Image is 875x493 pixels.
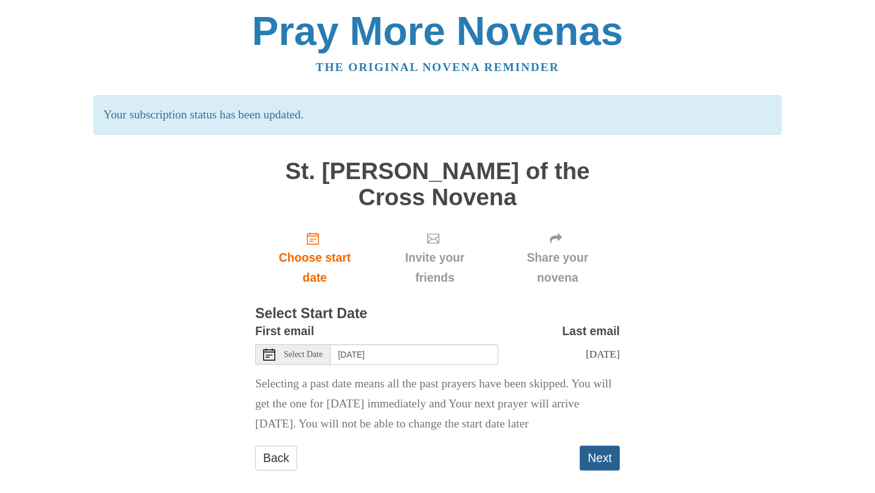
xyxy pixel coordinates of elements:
[94,95,781,135] p: Your subscription status has been updated.
[255,306,620,322] h3: Select Start Date
[255,222,374,294] a: Choose start date
[316,61,560,73] a: The original novena reminder
[331,344,498,365] input: Use the arrow keys to pick a date
[386,248,483,288] span: Invite your friends
[255,374,620,434] p: Selecting a past date means all the past prayers have been skipped. You will get the one for [DAT...
[580,446,620,471] button: Next
[562,321,620,341] label: Last email
[495,222,620,294] div: Click "Next" to confirm your start date first.
[252,8,623,53] a: Pray More Novenas
[507,248,608,288] span: Share your novena
[374,222,495,294] div: Click "Next" to confirm your start date first.
[255,446,297,471] a: Back
[267,248,362,288] span: Choose start date
[284,350,323,359] span: Select Date
[255,158,620,210] h1: St. [PERSON_NAME] of the Cross Novena
[586,348,620,360] span: [DATE]
[255,321,314,341] label: First email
